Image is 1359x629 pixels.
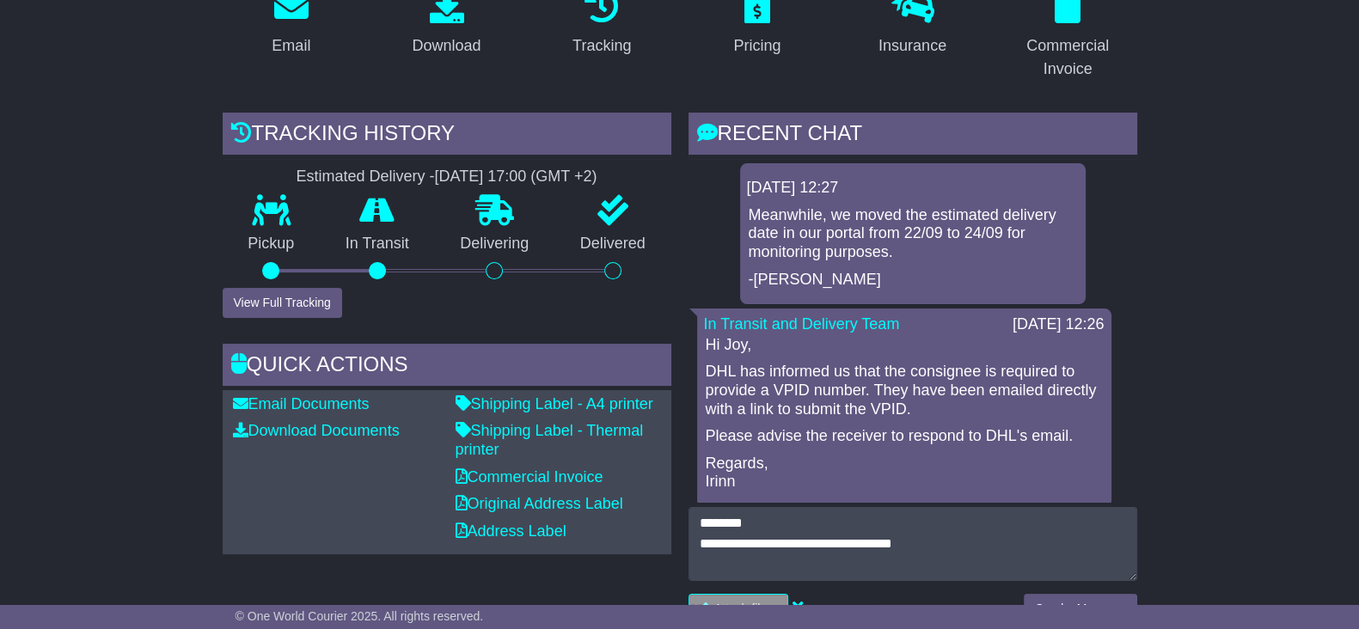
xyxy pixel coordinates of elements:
p: In Transit [320,235,435,253]
div: Insurance [878,34,946,58]
a: Email Documents [233,395,370,412]
a: In Transit and Delivery Team [704,315,900,333]
div: Download [412,34,481,58]
a: Download Documents [233,422,400,439]
a: Shipping Label - Thermal printer [456,422,644,458]
div: Commercial Invoice [1010,34,1126,81]
button: Send a Message [1024,594,1136,624]
div: [DATE] 12:26 [1013,315,1105,334]
p: Meanwhile, we moved the estimated delivery date in our portal from 22/09 to 24/09 for monitoring ... [749,206,1077,262]
p: Regards, Irinn [706,455,1103,492]
a: Shipping Label - A4 printer [456,395,653,412]
p: DHL has informed us that the consignee is required to provide a VPID number. They have been email... [706,363,1103,418]
a: Commercial Invoice [456,468,603,485]
div: Email [272,34,310,58]
span: © One World Courier 2025. All rights reserved. [236,609,484,623]
p: Please advise the receiver to respond to DHL's email. [706,427,1103,446]
div: Tracking history [223,113,671,159]
button: View Full Tracking [223,288,342,318]
p: Delivering [435,235,555,253]
a: Address Label [456,522,566,540]
div: RECENT CHAT [689,113,1137,159]
div: Quick Actions [223,344,671,390]
p: -[PERSON_NAME] [749,271,1077,290]
div: [DATE] 17:00 (GMT +2) [435,168,597,186]
p: Hi Joy, [706,336,1103,355]
p: Pickup [223,235,321,253]
div: Estimated Delivery - [223,168,671,186]
div: Tracking [572,34,631,58]
div: [DATE] 12:27 [747,179,1079,198]
p: Delivered [554,235,671,253]
a: Original Address Label [456,495,623,512]
div: Pricing [733,34,781,58]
